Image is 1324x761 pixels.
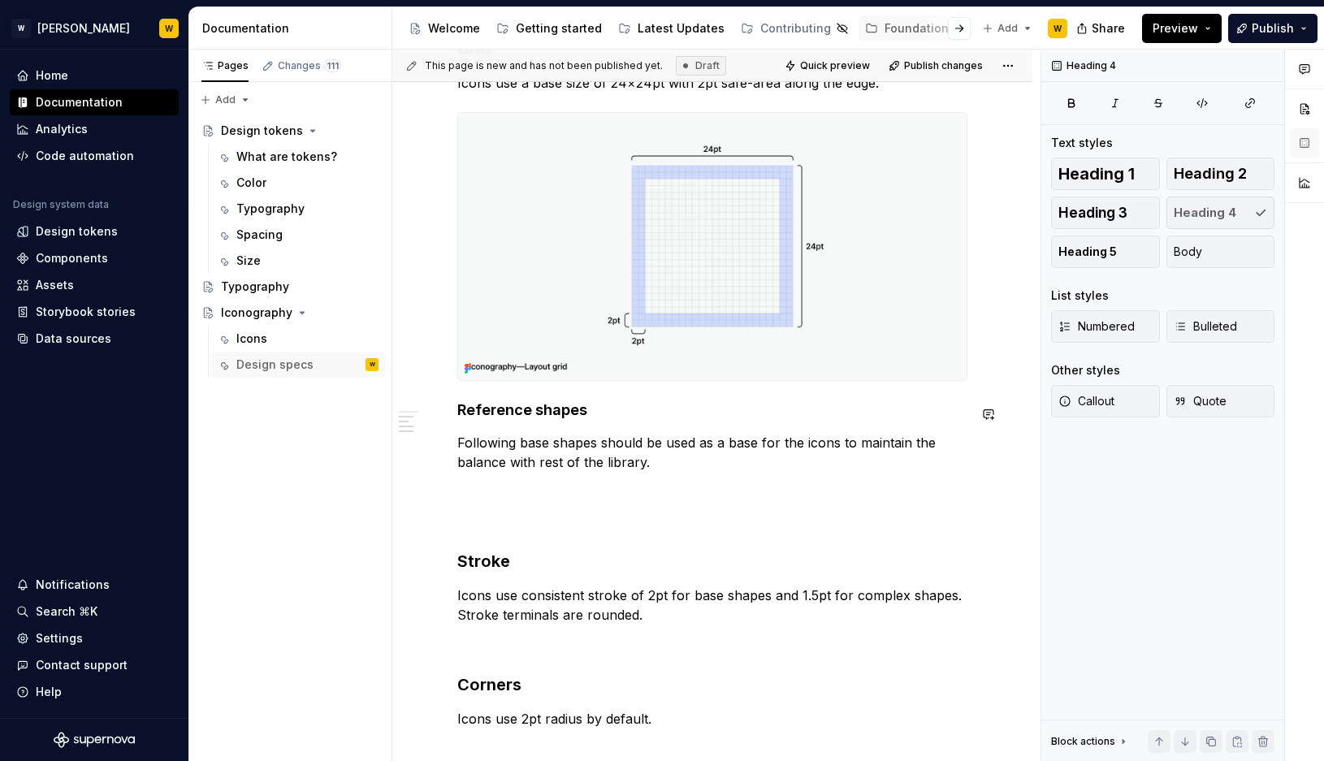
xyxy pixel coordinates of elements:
a: Color [210,170,385,196]
span: 111 [324,59,341,72]
div: Notifications [36,577,110,593]
div: Iconography [221,305,292,321]
div: Size [236,253,261,269]
button: Quote [1166,385,1275,417]
div: Help [36,684,62,700]
div: Spacing [236,227,283,243]
div: W [11,19,31,38]
span: Draft [695,59,720,72]
button: Heading 1 [1051,158,1160,190]
div: Getting started [516,20,602,37]
span: Share [1092,20,1125,37]
div: W [1054,22,1062,35]
div: Block actions [1051,735,1115,748]
a: Welcome [402,15,487,41]
button: Share [1068,14,1136,43]
span: Publish [1252,20,1294,37]
h3: Corners [457,673,967,696]
button: Help [10,679,179,705]
span: Quote [1174,393,1227,409]
div: Settings [36,630,83,646]
a: Home [10,63,179,89]
div: Components [36,250,108,266]
div: W [165,22,173,35]
span: Preview [1153,20,1198,37]
div: W [370,357,375,373]
a: What are tokens? [210,144,385,170]
div: Color [236,175,266,191]
h3: Stroke [457,550,967,573]
button: Body [1166,236,1275,268]
div: List styles [1051,288,1109,304]
button: Preview [1142,14,1222,43]
a: Design tokens [195,118,385,144]
button: Contact support [10,652,179,678]
div: Design specs [236,357,314,373]
p: Icons use a base size of 24×24pt with 2pt safe-area along the edge. [457,73,967,93]
div: Foundations [885,20,955,37]
button: Heading 3 [1051,197,1160,229]
a: Components [10,245,179,271]
button: Search ⌘K [10,599,179,625]
a: Design tokens [10,218,179,244]
span: Publish changes [904,59,983,72]
a: Iconography [195,300,385,326]
div: Block actions [1051,730,1130,753]
button: Publish [1228,14,1318,43]
a: Code automation [10,143,179,169]
span: Heading 2 [1174,166,1247,182]
button: Quick preview [780,54,877,77]
span: Callout [1058,393,1114,409]
span: Body [1174,244,1202,260]
div: Latest Updates [638,20,725,37]
div: Home [36,67,68,84]
span: Heading 1 [1058,166,1135,182]
a: Analytics [10,116,179,142]
a: Documentation [10,89,179,115]
div: Documentation [36,94,123,110]
button: Numbered [1051,310,1160,343]
a: Latest Updates [612,15,731,41]
div: Contributing [760,20,831,37]
div: Icons [236,331,267,347]
a: Icons [210,326,385,352]
div: Code automation [36,148,134,164]
button: Publish changes [884,54,990,77]
div: Documentation [202,20,385,37]
div: [PERSON_NAME] [37,20,130,37]
button: Heading 5 [1051,236,1160,268]
a: Getting started [490,15,608,41]
a: Spacing [210,222,385,248]
button: W[PERSON_NAME]W [3,11,185,45]
div: Assets [36,277,74,293]
div: Analytics [36,121,88,137]
div: Page tree [195,118,385,378]
svg: Supernova Logo [54,732,135,748]
span: Bulleted [1174,318,1237,335]
div: Design system data [13,198,109,211]
div: What are tokens? [236,149,337,165]
p: Icons use consistent stroke of 2pt for base shapes and 1.5pt for complex shapes. Stroke terminals... [457,586,967,625]
div: Pages [201,59,249,72]
div: Changes [278,59,341,72]
div: Other styles [1051,362,1120,378]
div: Data sources [36,331,111,347]
a: Foundations [859,15,962,41]
h4: Reference shapes [457,400,967,420]
div: Typography [221,279,289,295]
div: Contact support [36,657,128,673]
div: Text styles [1051,135,1113,151]
a: Typography [195,274,385,300]
button: Notifications [10,572,179,598]
p: Following base shapes should be used as a base for the icons to maintain the balance with rest of... [457,433,967,472]
a: Data sources [10,326,179,352]
a: Typography [210,196,385,222]
img: 92fcb91e-faf5-4868-ac15-148c72d610c3.png [458,113,967,380]
a: Assets [10,272,179,298]
a: Design specsW [210,352,385,378]
p: Icons use 2pt radius by default. [457,709,967,729]
div: Typography [236,201,305,217]
div: Storybook stories [36,304,136,320]
a: Size [210,248,385,274]
span: Heading 3 [1058,205,1127,221]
